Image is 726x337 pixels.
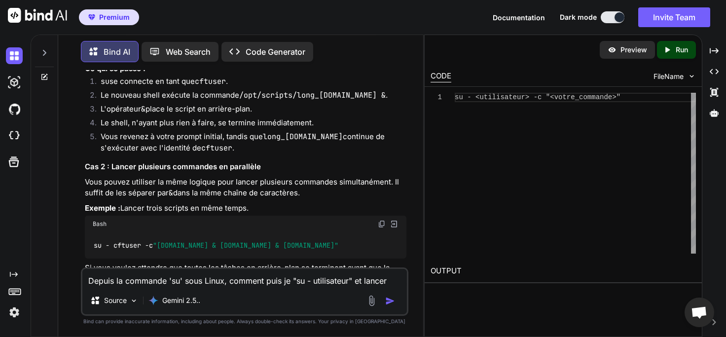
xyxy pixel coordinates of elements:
[493,13,545,22] span: Documentation
[85,262,406,285] p: Si vous voulez attendre que toutes les tâches en arrière-plan se terminent avant que la commande ...
[676,45,688,55] p: Run
[560,12,597,22] span: Dark mode
[162,296,200,305] p: Gemini 2.5..
[169,188,173,198] code: &
[6,101,23,117] img: githubDark
[201,143,232,153] code: cftuser
[104,46,130,58] p: Bind AI
[93,76,406,90] li: se connecte en tant que .
[93,117,406,131] li: Le shell, n'ayant plus rien à faire, se termine immédiatement.
[148,296,158,305] img: Gemini 2.5 Pro
[620,45,647,55] p: Preview
[638,7,710,27] button: Invite Team
[239,90,386,100] code: /opt/scripts/long_[DOMAIN_NAME] &
[130,297,138,305] img: Pick Models
[366,295,377,306] img: attachment
[93,131,406,153] li: Vous revenez à votre prompt initial, tandis que continue de s'exécuter avec l'identité de .
[263,132,343,142] code: long_[DOMAIN_NAME]
[79,9,139,25] button: premiumPremium
[6,304,23,321] img: settings
[608,45,617,54] img: preview
[378,220,386,228] img: copy
[85,203,120,213] strong: Exemple :
[6,127,23,144] img: cloudideIcon
[425,260,702,283] h2: OUTPUT
[104,296,127,305] p: Source
[8,8,67,23] img: Bind AI
[93,240,339,251] code: su - cftuser -c
[85,64,145,73] strong: Ce qui se passe :
[455,93,620,101] span: su - <utilisateur> -c "<votre_commande>"
[85,203,406,214] p: Lancer trois scripts en même temps.
[493,12,545,23] button: Documentation
[93,104,406,117] li: L'opérateur place le script en arrière-plan.
[653,72,684,81] span: FileName
[166,46,211,58] p: Web Search
[195,76,226,86] code: cftuser
[93,220,107,228] span: Bash
[99,12,130,22] span: Premium
[688,72,696,80] img: chevron down
[385,296,395,306] img: icon
[85,161,406,173] h3: Cas 2 : Lancer plusieurs commandes en parallèle
[390,220,399,228] img: Open in Browser
[101,76,109,86] code: su
[246,46,305,58] p: Code Generator
[93,90,406,104] li: Le nouveau shell exécute la commande .
[153,241,338,250] span: "[DOMAIN_NAME] & [DOMAIN_NAME] & [DOMAIN_NAME]"
[6,47,23,64] img: darkChat
[81,318,408,325] p: Bind can provide inaccurate information, including about people. Always double-check its answers....
[88,14,95,20] img: premium
[431,93,442,102] div: 1
[431,71,451,82] div: CODE
[85,177,406,199] p: Vous pouvez utiliser la même logique pour lancer plusieurs commandes simultanément. Il suffit de ...
[6,74,23,91] img: darkAi-studio
[141,104,145,114] code: &
[685,298,714,327] a: Ouvrir le chat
